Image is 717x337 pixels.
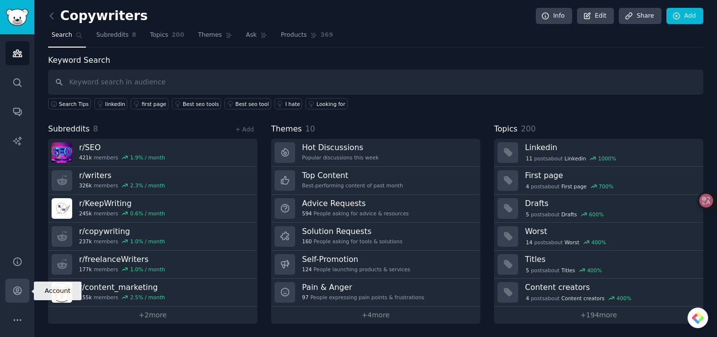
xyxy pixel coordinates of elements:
[130,154,165,161] div: 1.9 % / month
[79,294,92,301] span: 155k
[587,267,602,274] div: 400 %
[130,266,165,273] div: 1.0 % / month
[132,31,137,40] span: 8
[521,124,536,133] span: 200
[302,142,379,153] h3: Hot Discussions
[494,307,703,324] a: +194more
[525,282,696,292] h3: Content creators
[93,124,98,133] span: 8
[130,210,165,217] div: 0.6 % / month
[79,182,92,189] span: 326k
[271,307,480,324] a: +4more
[271,223,480,251] a: Solution Requests160People asking for tools & solutions
[525,266,603,275] div: post s about
[271,123,302,135] span: Themes
[141,101,166,107] div: first page
[48,123,90,135] span: Subreddits
[526,267,529,274] span: 5
[525,294,632,303] div: post s about
[48,27,86,48] a: Search
[48,139,257,167] a: r/SEO421kmembers1.9% / month
[302,210,409,217] div: People asking for advice & resources
[93,27,139,48] a: Subreddits8
[302,294,424,301] div: People expressing pain points & frustrations
[246,31,257,40] span: Ask
[48,251,257,279] a: r/freelanceWriters177kmembers1.0% / month
[525,198,696,208] h3: Drafts
[526,239,532,246] span: 14
[131,98,168,109] a: first page
[130,294,165,301] div: 2.5 % / month
[494,279,703,307] a: Content creators4postsaboutContent creators400%
[271,139,480,167] a: Hot DiscussionsPopular discussions this week
[271,279,480,307] a: Pain & Anger97People expressing pain points & frustrations
[666,8,703,25] a: Add
[130,182,165,189] div: 2.3 % / month
[494,167,703,195] a: First page4postsaboutFirst page700%
[525,142,696,153] h3: Linkedin
[79,238,165,245] div: members
[599,183,613,190] div: 700 %
[183,101,219,107] div: Best seo tools
[598,155,616,162] div: 1000 %
[526,183,529,190] span: 4
[526,211,529,218] span: 5
[52,31,72,40] span: Search
[302,182,403,189] div: Best-performing content of past month
[526,295,529,302] span: 4
[235,101,269,107] div: Best seo tool
[52,282,72,303] img: content_marketing
[277,27,336,48] a: Products369
[48,223,257,251] a: r/copywriting237kmembers1.0% / month
[79,210,165,217] div: members
[79,154,165,161] div: members
[243,27,271,48] a: Ask
[302,238,312,245] span: 160
[494,139,703,167] a: Linkedin11postsaboutLinkedin1000%
[271,251,480,279] a: Self-Promotion124People launching products & services
[79,210,92,217] span: 245k
[561,183,587,190] span: First page
[79,154,92,161] span: 421k
[526,155,532,162] span: 11
[619,8,661,25] a: Share
[48,307,257,324] a: +2more
[224,98,271,109] a: Best seo tool
[48,8,148,24] h2: Copywriters
[48,55,110,65] label: Keyword Search
[525,154,617,163] div: post s about
[565,155,586,162] span: Linkedin
[271,167,480,195] a: Top ContentBest-performing content of past month
[94,98,127,109] a: linkedin
[561,267,575,274] span: Titles
[150,31,168,40] span: Topics
[561,211,577,218] span: Drafts
[302,170,403,181] h3: Top Content
[79,182,165,189] div: members
[96,31,129,40] span: Subreddits
[79,254,165,264] h3: r/ freelanceWriters
[305,98,347,109] a: Looking for
[172,98,221,109] a: Best seo tools
[105,101,125,107] div: linkedin
[130,238,165,245] div: 1.0 % / month
[591,239,606,246] div: 400 %
[494,251,703,279] a: Titles5postsaboutTitles400%
[48,195,257,223] a: r/KeepWriting245kmembers0.6% / month
[48,167,257,195] a: r/writers326kmembers2.3% / month
[302,266,312,273] span: 124
[617,295,632,302] div: 400 %
[577,8,614,25] a: Edit
[565,239,579,246] span: Worst
[79,266,92,273] span: 177k
[48,70,703,95] input: Keyword search in audience
[79,238,92,245] span: 237k
[321,31,333,40] span: 369
[302,226,402,236] h3: Solution Requests
[302,198,409,208] h3: Advice Requests
[525,254,696,264] h3: Titles
[316,101,345,107] div: Looking for
[275,98,303,109] a: I hate
[59,101,89,107] span: Search Tips
[302,254,410,264] h3: Self-Promotion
